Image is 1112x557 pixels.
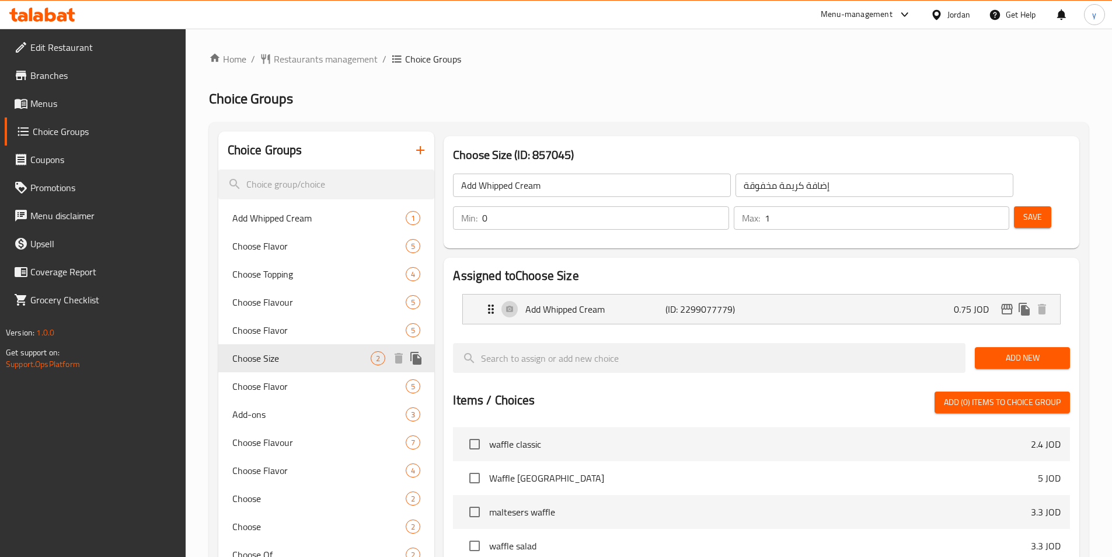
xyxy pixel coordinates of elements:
[274,52,378,66] span: Restaurants management
[462,466,487,490] span: Select choice
[218,169,435,199] input: search
[1031,437,1061,451] p: 2.4 JOD
[461,211,477,225] p: Min:
[947,8,970,21] div: Jordan
[232,295,406,309] span: Choose Flavour
[33,124,176,139] span: Choice Groups
[371,351,385,365] div: Choices
[489,437,1031,451] span: waffle classic
[1038,471,1061,485] p: 5 JOD
[406,465,420,476] span: 4
[218,400,435,428] div: Add-ons3
[228,141,302,159] h2: Choice Groups
[453,289,1070,329] li: Expand
[5,258,186,286] a: Coverage Report
[1014,206,1051,228] button: Save
[406,409,420,420] span: 3
[489,539,1031,553] span: waffle salad
[6,325,34,340] span: Version:
[232,435,406,449] span: Choose Flavour
[406,492,420,506] div: Choices
[742,211,760,225] p: Max:
[6,357,80,372] a: Support.OpsPlatform
[30,153,176,167] span: Coupons
[998,300,1016,318] button: edit
[218,232,435,260] div: Choose Flavor5
[218,204,435,232] div: Add Whipped Cream1
[382,52,386,66] li: /
[5,33,186,61] a: Edit Restaurant
[209,52,246,66] a: Home
[218,260,435,288] div: Choose Topping4
[406,520,420,534] div: Choices
[1031,539,1061,553] p: 3.3 JOD
[944,395,1061,410] span: Add (0) items to choice group
[218,513,435,541] div: Choose2
[218,316,435,344] div: Choose Flavor5
[1023,210,1042,224] span: Save
[407,350,425,367] button: duplicate
[5,174,186,202] a: Promotions
[462,432,487,456] span: Select choice
[463,295,1060,324] div: Expand
[209,52,1089,66] nav: breadcrumb
[405,52,461,66] span: Choice Groups
[954,302,998,316] p: 0.75 JOD
[232,407,406,421] span: Add-ons
[1031,505,1061,519] p: 3.3 JOD
[30,209,176,223] span: Menu disclaimer
[453,146,1070,164] h3: Choose Size (ID: 857045)
[975,347,1070,369] button: Add New
[406,269,420,280] span: 4
[36,325,54,340] span: 1.0.0
[406,437,420,448] span: 7
[406,435,420,449] div: Choices
[218,428,435,456] div: Choose Flavour7
[453,267,1070,285] h2: Assigned to Choose Size
[30,96,176,110] span: Menus
[406,239,420,253] div: Choices
[406,295,420,309] div: Choices
[30,265,176,279] span: Coverage Report
[232,463,406,478] span: Choose Flavor
[30,237,176,251] span: Upsell
[5,286,186,314] a: Grocery Checklist
[232,239,406,253] span: Choose Flavor
[489,471,1038,485] span: Waffle [GEOGRAPHIC_DATA]
[462,500,487,524] span: Select choice
[232,351,371,365] span: Choose Size
[232,379,406,393] span: Choose Flavor
[5,117,186,146] a: Choice Groups
[6,345,60,360] span: Get support on:
[406,521,420,532] span: 2
[406,241,420,252] span: 5
[406,463,420,478] div: Choices
[406,267,420,281] div: Choices
[406,297,420,308] span: 5
[5,202,186,230] a: Menu disclaimer
[218,288,435,316] div: Choose Flavour5
[218,456,435,485] div: Choose Flavor4
[232,492,406,506] span: Choose
[406,379,420,393] div: Choices
[821,8,893,22] div: Menu-management
[232,323,406,337] span: Choose Flavor
[5,89,186,117] a: Menus
[390,350,407,367] button: delete
[232,211,406,225] span: Add Whipped Cream
[218,372,435,400] div: Choose Flavor5
[406,381,420,392] span: 5
[30,40,176,54] span: Edit Restaurant
[209,85,293,112] span: Choice Groups
[5,230,186,258] a: Upsell
[1033,300,1051,318] button: delete
[371,353,385,364] span: 2
[406,213,420,224] span: 1
[30,68,176,82] span: Branches
[406,211,420,225] div: Choices
[984,351,1061,365] span: Add New
[30,181,176,195] span: Promotions
[453,343,965,373] input: search
[935,392,1070,413] button: Add (0) items to choice group
[1016,300,1033,318] button: duplicate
